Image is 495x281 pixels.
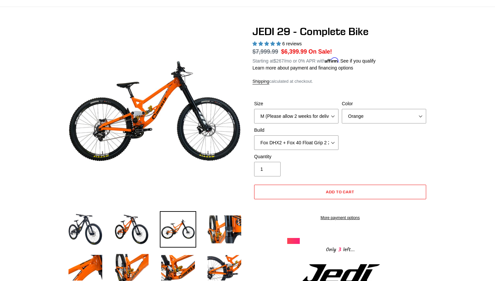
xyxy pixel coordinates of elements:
div: calculated at checkout. [252,78,428,85]
span: $6,399.99 [281,48,307,55]
button: Add to cart [254,185,426,199]
div: Only left... [287,244,393,254]
span: 6 reviews [282,41,302,46]
span: 3 [336,246,343,254]
label: Quantity [254,153,338,160]
span: On Sale! [308,47,332,56]
img: Load image into Gallery viewer, JEDI 29 - Complete Bike [206,211,243,248]
p: Starting at /mo or 0% APR with . [252,56,376,65]
img: Load image into Gallery viewer, JEDI 29 - Complete Bike [113,211,150,248]
a: More payment options [254,215,426,221]
span: 5.00 stars [252,41,282,46]
label: Build [254,127,338,134]
s: $7,999.99 [252,48,278,55]
a: Shipping [252,79,269,84]
label: Color [342,100,426,107]
a: Learn more about payment and financing options [252,65,353,70]
span: Affirm [325,57,339,63]
img: Load image into Gallery viewer, JEDI 29 - Complete Bike [160,211,196,248]
a: See if you qualify - Learn more about Affirm Financing (opens in modal) [340,58,376,64]
label: Size [254,100,338,107]
span: $267 [274,58,284,64]
h1: JEDI 29 - Complete Bike [252,25,428,38]
span: Add to cart [326,189,355,194]
img: Load image into Gallery viewer, JEDI 29 - Complete Bike [67,211,104,248]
